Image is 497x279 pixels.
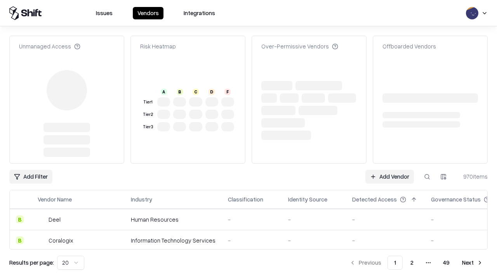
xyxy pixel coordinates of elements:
div: F [224,89,231,95]
button: Issues [91,7,117,19]
div: Unmanaged Access [19,42,80,50]
div: - [288,236,340,245]
button: Vendors [133,7,163,19]
div: - [352,215,419,224]
div: Human Resources [131,215,215,224]
div: - [228,215,276,224]
div: Governance Status [431,195,481,203]
div: Identity Source [288,195,327,203]
div: C [193,89,199,95]
p: Results per page: [9,258,54,267]
div: Detected Access [352,195,397,203]
button: 49 [437,256,456,270]
div: - [288,215,340,224]
div: 970 items [457,172,488,181]
div: Tier 2 [142,111,154,118]
div: A [161,89,167,95]
img: Coralogix [38,236,45,244]
div: Tier 3 [142,124,154,130]
div: Coralogix [49,236,73,245]
div: Vendor Name [38,195,72,203]
div: Over-Permissive Vendors [261,42,338,50]
div: B [177,89,183,95]
div: Classification [228,195,263,203]
img: Deel [38,215,45,223]
button: Next [457,256,488,270]
div: - [228,236,276,245]
div: B [16,215,24,223]
div: - [352,236,419,245]
div: B [16,236,24,244]
div: Offboarded Vendors [382,42,436,50]
div: D [209,89,215,95]
div: Information Technology Services [131,236,215,245]
button: 1 [388,256,403,270]
nav: pagination [345,256,488,270]
a: Add Vendor [365,170,414,184]
button: Integrations [179,7,220,19]
div: Tier 1 [142,99,154,105]
div: Risk Heatmap [140,42,176,50]
div: Industry [131,195,152,203]
button: 2 [404,256,420,270]
button: Add Filter [9,170,52,184]
div: Deel [49,215,61,224]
